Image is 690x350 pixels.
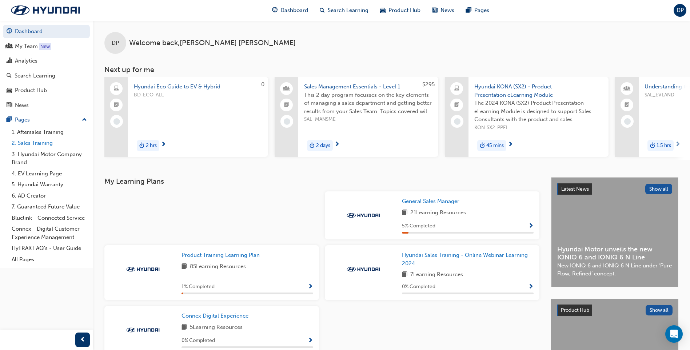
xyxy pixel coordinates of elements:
a: 6. AD Creator [9,190,90,202]
img: Trak [123,266,163,273]
a: My Team [3,40,90,53]
a: Bluelink - Connected Service [9,212,90,224]
a: Connex Digital Experience [182,312,251,320]
span: booktick-icon [454,100,459,110]
span: learningRecordVerb_NONE-icon [284,118,290,125]
a: 0Hyundai Eco Guide to EV & HybridBD-ECO-ALLduration-icon2 hrs [104,77,268,157]
span: 85 Learning Resources [190,262,246,271]
span: 1 % Completed [182,283,215,291]
span: 2 days [316,142,330,150]
button: Show Progress [308,336,313,345]
a: 2. Sales Training [9,138,90,149]
a: News [3,99,90,112]
a: Hyundai Sales Training - Online Webinar Learning 2024 [402,251,534,267]
div: Open Intercom Messenger [665,325,683,343]
button: Show all [646,305,673,315]
a: news-iconNews [426,3,460,18]
span: duration-icon [650,141,655,150]
span: booktick-icon [114,100,119,110]
span: prev-icon [80,335,85,345]
span: Latest News [561,186,589,192]
span: search-icon [320,6,325,15]
span: Welcome back , [PERSON_NAME] [PERSON_NAME] [129,39,296,47]
span: 5 % Completed [402,222,435,230]
a: 1. Aftersales Training [9,127,90,138]
span: next-icon [334,142,340,148]
span: Pages [474,6,489,15]
span: BD-ECO-ALL [134,91,262,99]
span: book-icon [182,262,187,271]
span: News [440,6,454,15]
button: DashboardMy TeamAnalyticsSearch LearningProduct HubNews [3,23,90,113]
div: Pages [15,116,30,124]
span: laptop-icon [114,84,119,94]
span: people-icon [7,43,12,50]
h3: Next up for me [93,65,690,74]
span: 5 Learning Resources [190,323,243,332]
span: This 2 day program focusses on the key elements of managing a sales department and getting better... [304,91,432,116]
span: guage-icon [272,6,278,15]
span: next-icon [508,142,513,148]
a: Product HubShow all [557,305,673,316]
span: The 2024 KONA (SX2) Product Presentation eLearning Module is designed to support Sales Consultant... [474,99,603,124]
span: learningRecordVerb_NONE-icon [454,118,460,125]
a: Latest NewsShow all [557,183,672,195]
span: booktick-icon [625,100,630,110]
div: My Team [15,42,38,51]
span: Product Training Learning Plan [182,252,260,258]
span: guage-icon [7,28,12,35]
span: pages-icon [7,117,12,123]
span: chart-icon [7,58,12,64]
span: New IONIQ 6 and IONIQ 6 N Line under ‘Pure Flow, Refined’ concept. [557,262,672,278]
button: DP [674,4,686,17]
span: 0 [261,81,264,88]
span: 2 hrs [146,142,157,150]
a: HyTRAK FAQ's - User Guide [9,243,90,254]
a: Product Training Learning Plan [182,251,263,259]
a: $295Sales Management Essentials - Level 1This 2 day program focusses on the key elements of manag... [275,77,438,157]
a: Analytics [3,54,90,68]
a: Latest NewsShow allHyundai Motor unveils the new IONIQ 6 and IONIQ 6 N LineNew IONIQ 6 and IONIQ ... [551,177,678,287]
span: Sales Management Essentials - Level 1 [304,83,432,91]
button: Show Progress [308,282,313,291]
span: General Sales Manager [402,198,459,204]
span: people-icon [625,84,630,94]
a: Dashboard [3,25,90,38]
span: $295 [422,81,435,88]
span: 45 mins [486,142,504,150]
span: Product Hub [388,6,420,15]
span: 1.5 hrs [657,142,671,150]
span: DP [677,6,684,15]
span: Hyundai Eco Guide to EV & Hybrid [134,83,262,91]
span: news-icon [432,6,438,15]
span: Connex Digital Experience [182,313,248,319]
button: Show Progress [528,282,534,291]
span: duration-icon [480,141,485,150]
span: Search Learning [328,6,368,15]
button: Pages [3,113,90,127]
div: Product Hub [15,86,47,95]
span: duration-icon [139,141,144,150]
img: Trak [343,212,383,219]
span: laptop-icon [454,84,459,94]
a: All Pages [9,254,90,265]
span: news-icon [7,102,12,109]
a: 4. EV Learning Page [9,168,90,179]
span: Show Progress [528,223,534,230]
a: car-iconProduct Hub [374,3,426,18]
span: car-icon [7,87,12,94]
span: 0 % Completed [182,337,215,345]
span: SAL_MANSME [304,115,432,124]
a: pages-iconPages [460,3,495,18]
span: Show Progress [308,284,313,290]
a: Connex - Digital Customer Experience Management [9,223,90,243]
span: DP [112,39,119,47]
a: General Sales Manager [402,197,462,206]
h3: My Learning Plans [104,177,539,186]
a: Hyundai KONA (SX2) - Product Presentation eLearning ModuleThe 2024 KONA (SX2) Product Presentatio... [445,77,609,157]
span: 7 Learning Resources [410,270,463,279]
span: booktick-icon [284,100,289,110]
span: KON-SX2-PPEL [474,124,603,132]
img: Trak [4,3,87,18]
